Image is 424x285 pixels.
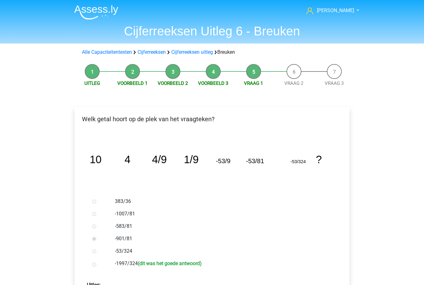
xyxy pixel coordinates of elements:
[82,49,132,55] a: Alle Capaciteitentesten
[69,24,355,39] h1: Cijferreeksen Uitleg 6 - Breuken
[117,80,148,86] a: Voorbeeld 1
[79,114,345,124] p: Welk getal hoort op de plek van het vraagteken?
[216,157,231,164] tspan: -53/9
[158,80,188,86] a: Voorbeeld 2
[316,154,322,165] tspan: ?
[115,198,330,205] label: 383/36
[244,80,263,86] a: Vraag 1
[246,157,264,164] tspan: -53/81
[317,7,354,13] span: [PERSON_NAME]
[115,235,330,242] label: -901/81
[152,154,167,165] tspan: 4/9
[325,80,344,86] a: Vraag 3
[124,154,130,165] tspan: 4
[184,154,199,165] tspan: 1/9
[198,80,228,86] a: Voorbeeld 3
[74,5,118,20] img: Assessly
[115,223,330,230] label: -583/81
[84,80,100,86] a: Uitleg
[138,260,202,266] h6: (dit was het goede antwoord)
[291,159,306,164] tspan: -53/324
[284,80,304,86] a: Vraag 2
[115,247,330,255] label: -53/324
[79,48,345,56] div: Breuken
[115,260,330,269] label: -1997/324
[304,7,355,14] a: [PERSON_NAME]
[115,210,330,218] label: -1007/81
[171,49,213,55] a: Cijferreeksen uitleg
[138,49,166,55] a: Cijferreeksen
[90,154,101,165] tspan: 10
